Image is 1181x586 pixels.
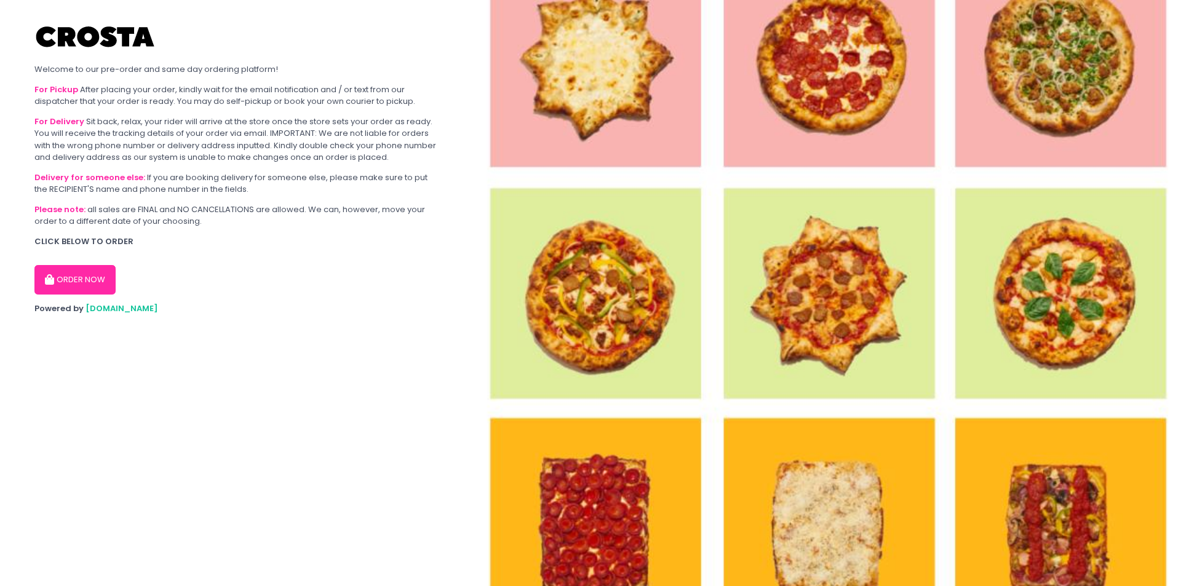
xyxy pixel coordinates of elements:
[34,265,116,295] button: ORDER NOW
[34,18,157,55] img: Crosta Pizzeria
[34,63,438,76] div: Welcome to our pre-order and same day ordering platform!
[34,116,84,127] b: For Delivery
[34,172,438,196] div: If you are booking delivery for someone else, please make sure to put the RECIPIENT'S name and ph...
[34,84,78,95] b: For Pickup
[34,172,145,183] b: Delivery for someone else:
[34,116,438,164] div: Sit back, relax, your rider will arrive at the store once the store sets your order as ready. You...
[34,204,438,228] div: all sales are FINAL and NO CANCELLATIONS are allowed. We can, however, move your order to a diffe...
[85,303,158,314] a: [DOMAIN_NAME]
[34,204,85,215] b: Please note:
[34,303,438,315] div: Powered by
[34,84,438,108] div: After placing your order, kindly wait for the email notification and / or text from our dispatche...
[34,236,438,248] div: CLICK BELOW TO ORDER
